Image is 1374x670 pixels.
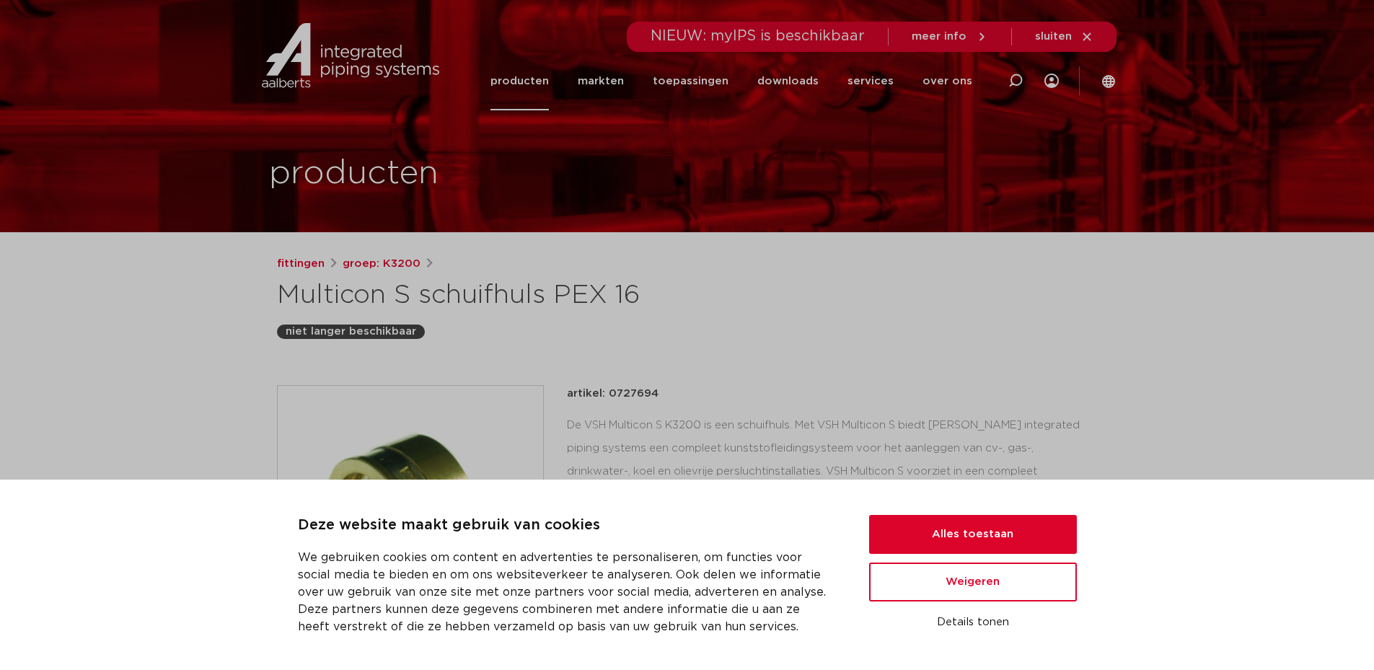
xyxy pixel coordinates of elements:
p: Deze website maakt gebruik van cookies [298,514,834,537]
span: meer info [912,31,966,42]
a: toepassingen [653,52,728,110]
div: my IPS [1044,52,1059,110]
a: meer info [912,30,988,43]
p: niet langer beschikbaar [286,323,416,340]
p: We gebruiken cookies om content en advertenties te personaliseren, om functies voor social media ... [298,549,834,635]
span: NIEUW: myIPS is beschikbaar [651,29,865,43]
a: sluiten [1035,30,1093,43]
a: services [847,52,894,110]
h1: producten [269,151,439,197]
a: over ons [922,52,972,110]
p: artikel: 0727694 [567,385,659,402]
button: Details tonen [869,610,1077,635]
div: De VSH Multicon S K3200 is een schuifhuls. Met VSH Multicon S biedt [PERSON_NAME] integrated pipi... [567,414,1098,558]
a: groep: K3200 [343,255,420,273]
button: Weigeren [869,563,1077,601]
a: downloads [757,52,819,110]
a: producten [490,52,549,110]
nav: Menu [490,52,972,110]
span: sluiten [1035,31,1072,42]
a: fittingen [277,255,325,273]
button: Alles toestaan [869,515,1077,554]
h1: Multicon S schuifhuls PEX 16 [277,278,819,313]
img: Product Image for Multicon S schuifhuls PEX 16 [278,386,543,651]
a: markten [578,52,624,110]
